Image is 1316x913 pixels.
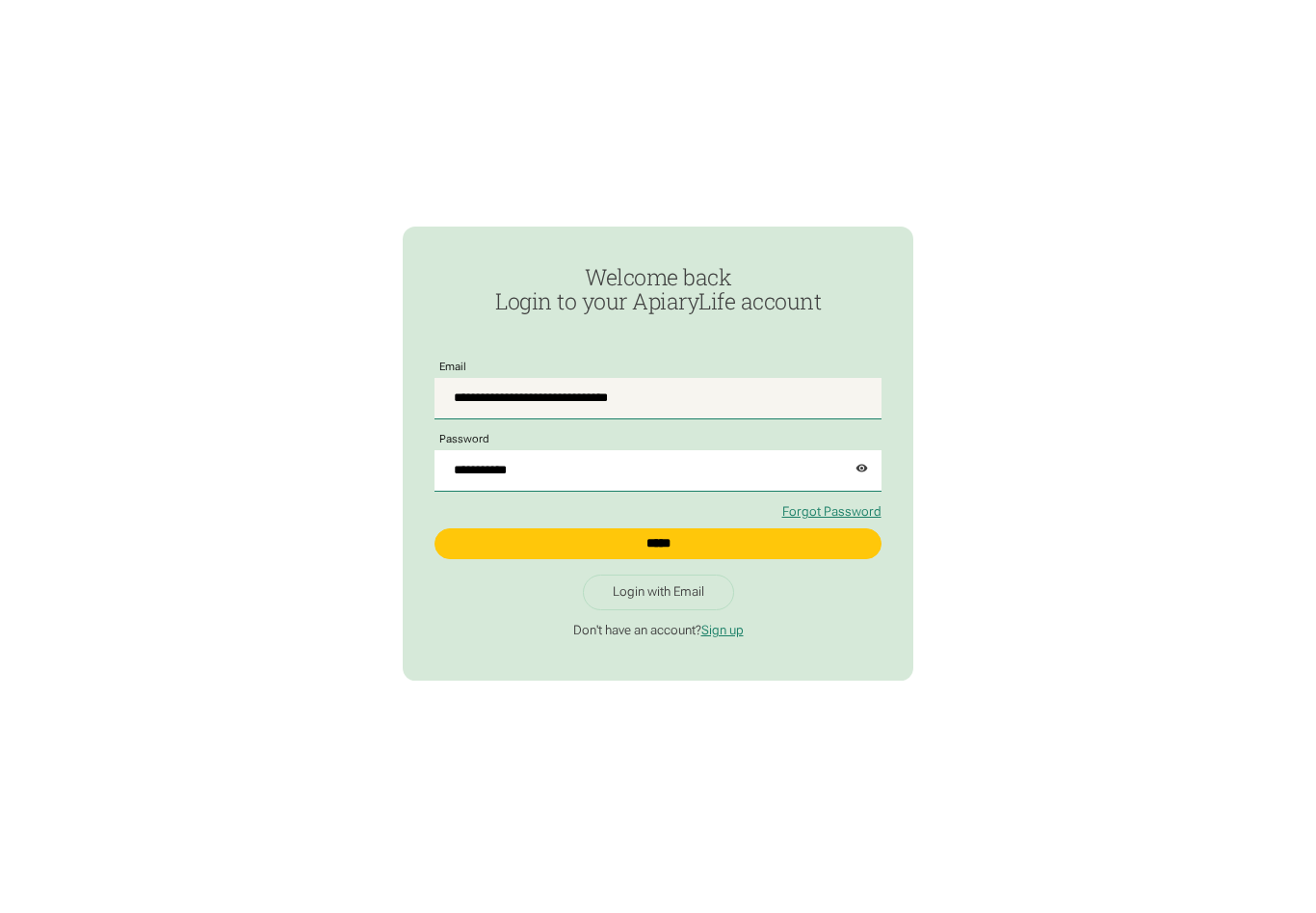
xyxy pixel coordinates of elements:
h1: Welcome back Login to your ApiaryLife account [434,265,881,314]
a: Sign up [701,623,744,637]
a: Forgot Password [782,504,882,519]
form: Login [434,352,881,559]
p: Don't have an account? [434,623,881,639]
label: Email [434,362,472,373]
div: Login with Email [613,584,704,601]
label: Password [434,434,495,445]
